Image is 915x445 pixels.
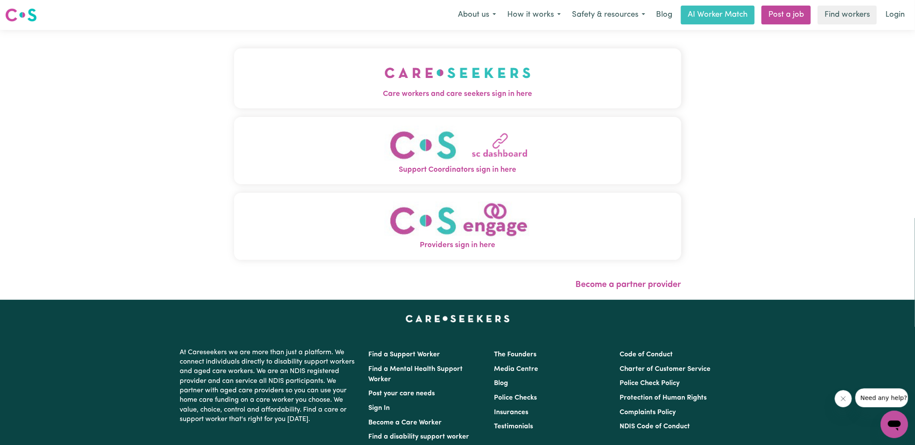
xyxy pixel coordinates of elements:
button: Safety & resources [566,6,651,24]
a: The Founders [494,351,536,358]
a: Careseekers home page [406,315,510,322]
a: Login [880,6,910,24]
a: Charter of Customer Service [620,366,711,373]
a: AI Worker Match [681,6,755,24]
a: Code of Conduct [620,351,673,358]
a: Blog [651,6,677,24]
button: How it works [502,6,566,24]
a: Find workers [818,6,877,24]
span: Care workers and care seekers sign in here [234,89,681,100]
iframe: Button to launch messaging window [881,411,908,438]
a: Police Check Policy [620,380,680,387]
a: Become a partner provider [576,281,681,289]
a: Complaints Policy [620,409,676,416]
img: Careseekers logo [5,7,37,23]
iframe: Message from company [855,388,908,407]
a: Find a Support Worker [368,351,440,358]
button: Providers sign in here [234,193,681,260]
button: About us [452,6,502,24]
span: Providers sign in here [234,240,681,251]
a: Protection of Human Rights [620,394,707,401]
a: Find a disability support worker [368,433,469,440]
a: Blog [494,380,508,387]
iframe: Close message [835,390,852,407]
p: At Careseekers we are more than just a platform. We connect individuals directly to disability su... [180,344,358,428]
a: Testimonials [494,423,533,430]
button: Support Coordinators sign in here [234,117,681,184]
a: Police Checks [494,394,537,401]
a: NDIS Code of Conduct [620,423,690,430]
a: Insurances [494,409,528,416]
button: Care workers and care seekers sign in here [234,48,681,108]
a: Find a Mental Health Support Worker [368,366,463,383]
a: Careseekers logo [5,5,37,25]
a: Post a job [761,6,811,24]
a: Become a Care Worker [368,419,442,426]
a: Sign In [368,405,390,412]
a: Post your care needs [368,390,435,397]
span: Support Coordinators sign in here [234,164,681,176]
a: Media Centre [494,366,538,373]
